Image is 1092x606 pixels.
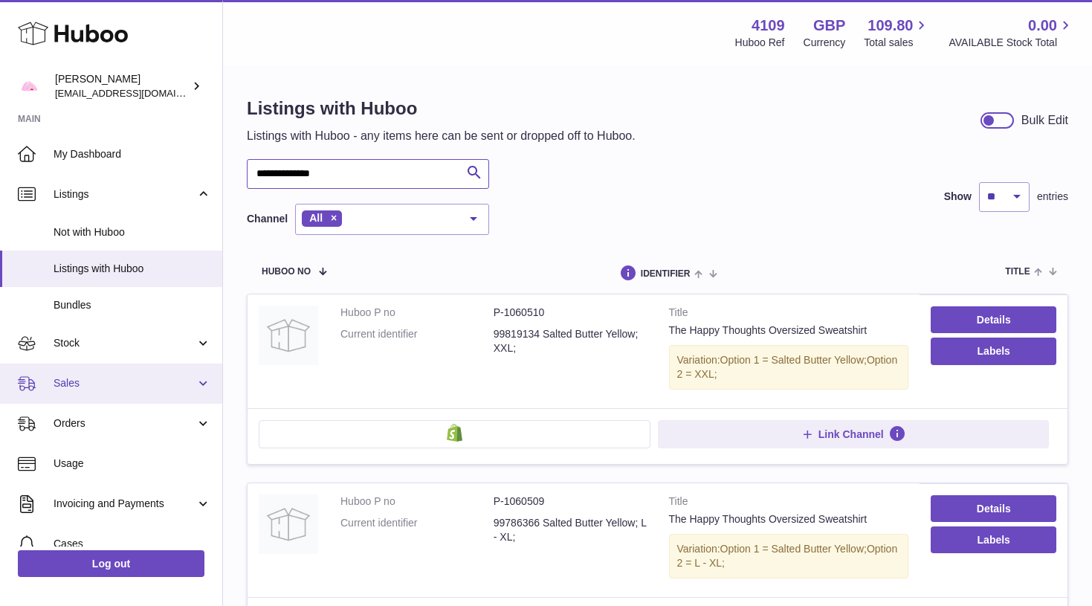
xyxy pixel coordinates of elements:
button: Link Channel [658,420,1050,448]
span: Cases [54,537,211,551]
span: Option 2 = XXL; [677,354,898,380]
dt: Huboo P no [340,306,494,320]
span: identifier [641,269,691,279]
span: My Dashboard [54,147,211,161]
img: The Happy Thoughts Oversized Sweatshirt [259,306,318,365]
dt: Current identifier [340,516,494,544]
span: Listings [54,187,196,202]
div: Bulk Edit [1021,112,1068,129]
dt: Huboo P no [340,494,494,509]
div: [PERSON_NAME] [55,72,189,100]
dd: 99786366 Salted Butter Yellow; L - XL; [494,516,647,544]
span: Usage [54,457,211,471]
a: Log out [18,550,204,577]
span: Option 1 = Salted Butter Yellow; [720,354,867,366]
a: 0.00 AVAILABLE Stock Total [949,16,1074,50]
span: All [309,212,323,224]
span: Sales [54,376,196,390]
strong: 4109 [752,16,785,36]
div: The Happy Thoughts Oversized Sweatshirt [669,512,909,526]
span: Not with Huboo [54,225,211,239]
div: Currency [804,36,846,50]
p: Listings with Huboo - any items here can be sent or dropped off to Huboo. [247,128,636,144]
dt: Current identifier [340,327,494,355]
div: Variation: [669,534,909,578]
dd: P-1060509 [494,494,647,509]
dd: 99819134 Salted Butter Yellow; XXL; [494,327,647,355]
span: Bundles [54,298,211,312]
span: AVAILABLE Stock Total [949,36,1074,50]
span: Option 2 = L - XL; [677,543,898,569]
button: Labels [931,338,1056,364]
img: The Happy Thoughts Oversized Sweatshirt [259,494,318,554]
span: Option 1 = Salted Butter Yellow; [720,543,867,555]
a: 109.80 Total sales [864,16,930,50]
span: title [1005,267,1030,277]
span: [EMAIL_ADDRESS][DOMAIN_NAME] [55,87,219,99]
label: Channel [247,212,288,226]
div: Variation: [669,345,909,390]
strong: GBP [813,16,845,36]
span: Huboo no [262,267,311,277]
a: Details [931,306,1056,333]
img: hello@limpetstore.com [18,75,40,97]
span: 0.00 [1028,16,1057,36]
strong: Title [669,306,909,323]
span: 109.80 [868,16,913,36]
span: Listings with Huboo [54,262,211,276]
label: Show [944,190,972,204]
span: Orders [54,416,196,431]
div: Huboo Ref [735,36,785,50]
span: Link Channel [818,428,884,441]
h1: Listings with Huboo [247,97,636,120]
dd: P-1060510 [494,306,647,320]
a: Details [931,495,1056,522]
div: The Happy Thoughts Oversized Sweatshirt [669,323,909,338]
span: Total sales [864,36,930,50]
img: shopify-small.png [447,424,462,442]
span: Invoicing and Payments [54,497,196,511]
strong: Title [669,494,909,512]
span: Stock [54,336,196,350]
span: entries [1037,190,1068,204]
button: Labels [931,526,1056,553]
